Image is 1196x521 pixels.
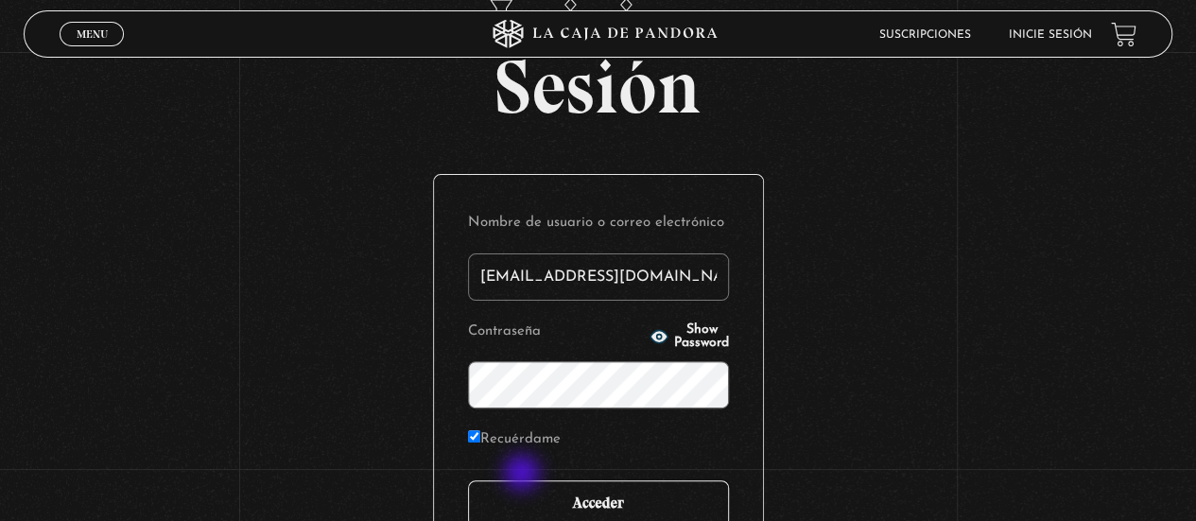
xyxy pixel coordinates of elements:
[650,323,729,350] button: Show Password
[468,209,729,238] label: Nombre de usuario o correo electrónico
[674,323,729,350] span: Show Password
[879,29,971,41] a: Suscripciones
[70,44,114,58] span: Cerrar
[1111,22,1136,47] a: View your shopping cart
[468,430,480,443] input: Recuérdame
[1009,29,1092,41] a: Inicie sesión
[468,425,561,455] label: Recuérdame
[77,28,108,40] span: Menu
[468,318,645,347] label: Contraseña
